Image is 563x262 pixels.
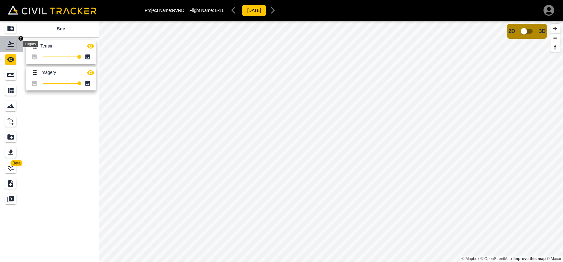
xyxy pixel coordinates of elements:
[550,43,560,52] button: Reset bearing to north
[508,28,515,34] span: 2D
[145,8,184,13] p: Project Name: RVRD
[480,257,512,261] a: OpenStreetMap
[539,28,546,34] span: 3D
[8,5,96,14] img: Civil Tracker
[215,8,224,13] span: 8-11
[513,257,546,261] a: Map feedback
[190,8,224,13] p: Flight Name:
[550,24,560,33] button: Zoom in
[461,257,479,261] a: Mapbox
[99,21,563,262] canvas: Map
[23,41,38,47] div: Flights
[242,5,266,16] button: [DATE]
[546,257,561,261] a: Maxar
[550,33,560,43] button: Zoom out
